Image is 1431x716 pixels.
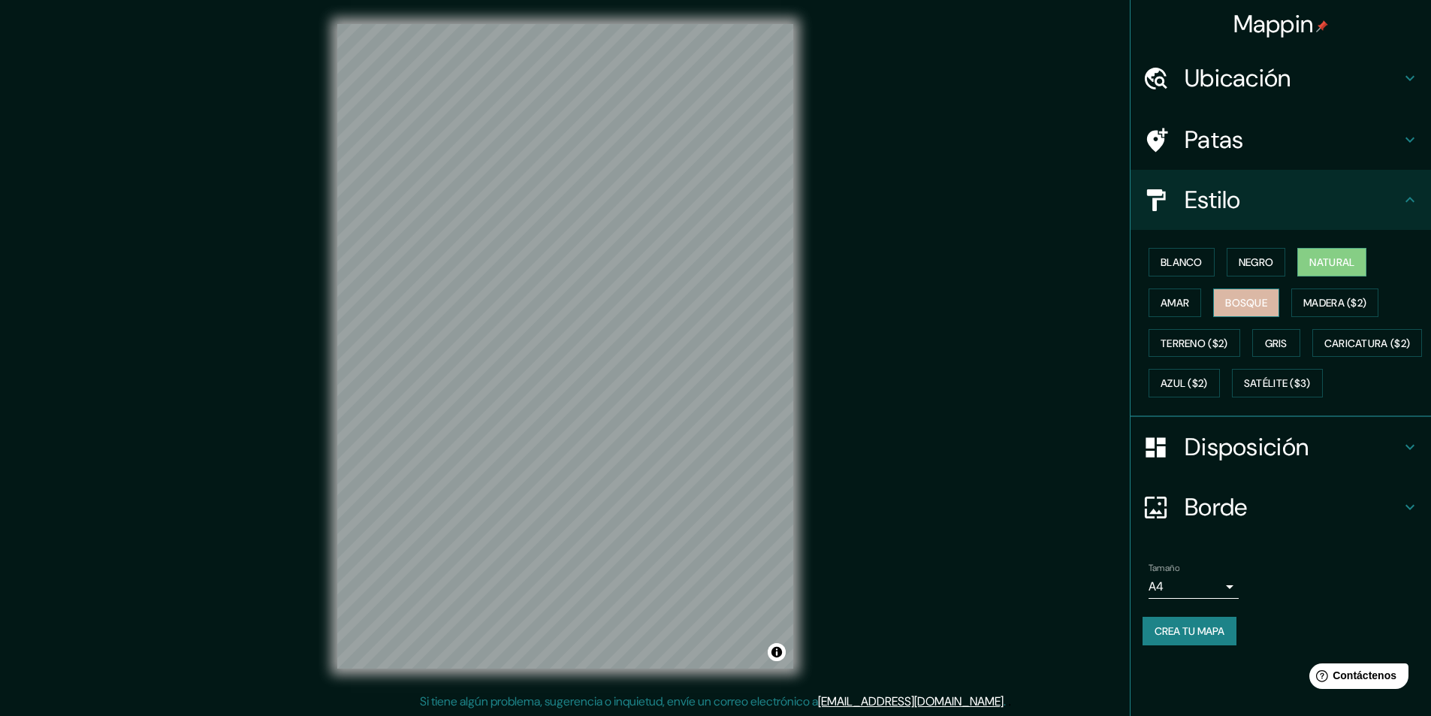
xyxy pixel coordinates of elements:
[1131,110,1431,170] div: Patas
[1149,289,1201,317] button: Amar
[1185,184,1241,216] font: Estilo
[1225,296,1267,310] font: Bosque
[1227,248,1286,276] button: Negro
[1161,255,1203,269] font: Blanco
[1131,48,1431,108] div: Ubicación
[1143,617,1236,645] button: Crea tu mapa
[1232,369,1323,397] button: Satélite ($3)
[1185,124,1244,156] font: Patas
[1213,289,1279,317] button: Bosque
[1239,255,1274,269] font: Negro
[1149,248,1215,276] button: Blanco
[1155,624,1224,638] font: Crea tu mapa
[1161,377,1208,391] font: Azul ($2)
[1161,337,1228,350] font: Terreno ($2)
[1291,289,1378,317] button: Madera ($2)
[1149,579,1164,594] font: A4
[1161,296,1189,310] font: Amar
[337,24,793,669] canvas: Mapa
[1303,296,1366,310] font: Madera ($2)
[1244,377,1311,391] font: Satélite ($3)
[1004,693,1006,709] font: .
[768,643,786,661] button: Activar o desactivar atribución
[1185,431,1309,463] font: Disposición
[1006,693,1008,709] font: .
[1316,20,1328,32] img: pin-icon.png
[1324,337,1411,350] font: Caricatura ($2)
[1149,329,1240,358] button: Terreno ($2)
[1312,329,1423,358] button: Caricatura ($2)
[1297,248,1366,276] button: Natural
[1149,562,1179,574] font: Tamaño
[1185,62,1291,94] font: Ubicación
[1131,170,1431,230] div: Estilo
[420,693,818,709] font: Si tiene algún problema, sugerencia o inquietud, envíe un correo electrónico a
[1185,491,1248,523] font: Borde
[1309,255,1354,269] font: Natural
[1233,8,1314,40] font: Mappin
[1297,657,1414,699] iframe: Lanzador de widgets de ayuda
[1252,329,1300,358] button: Gris
[818,693,1004,709] a: [EMAIL_ADDRESS][DOMAIN_NAME]
[1131,417,1431,477] div: Disposición
[1008,693,1011,709] font: .
[1149,575,1239,599] div: A4
[1265,337,1288,350] font: Gris
[1149,369,1220,397] button: Azul ($2)
[1131,477,1431,537] div: Borde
